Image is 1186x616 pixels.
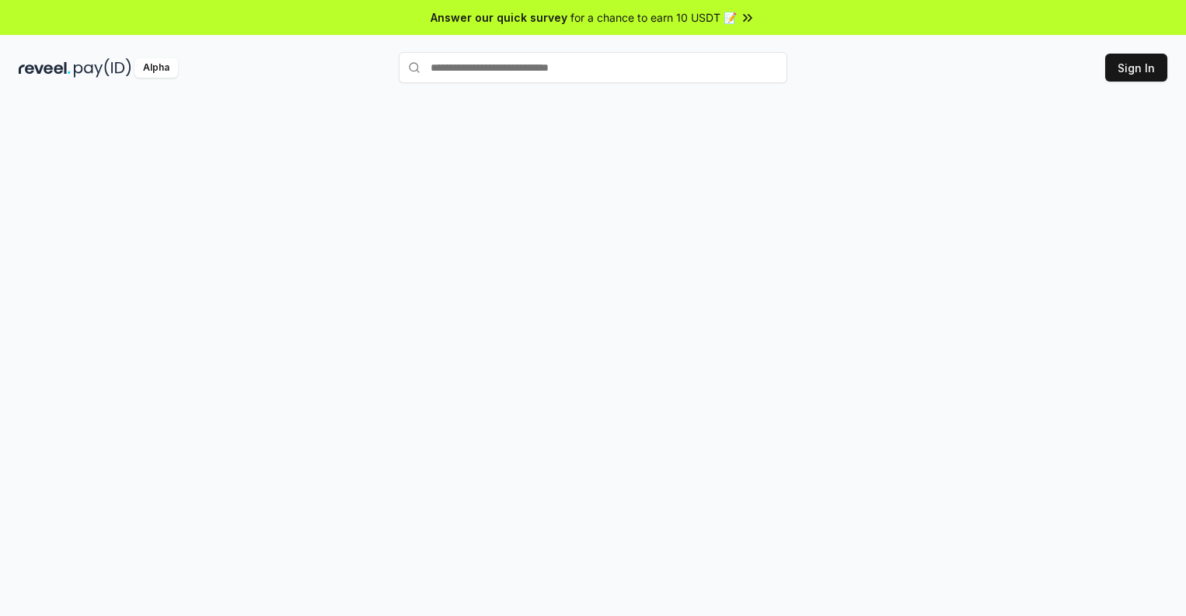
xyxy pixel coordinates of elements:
[134,58,178,78] div: Alpha
[19,58,71,78] img: reveel_dark
[1105,54,1167,82] button: Sign In
[74,58,131,78] img: pay_id
[570,9,737,26] span: for a chance to earn 10 USDT 📝
[431,9,567,26] span: Answer our quick survey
